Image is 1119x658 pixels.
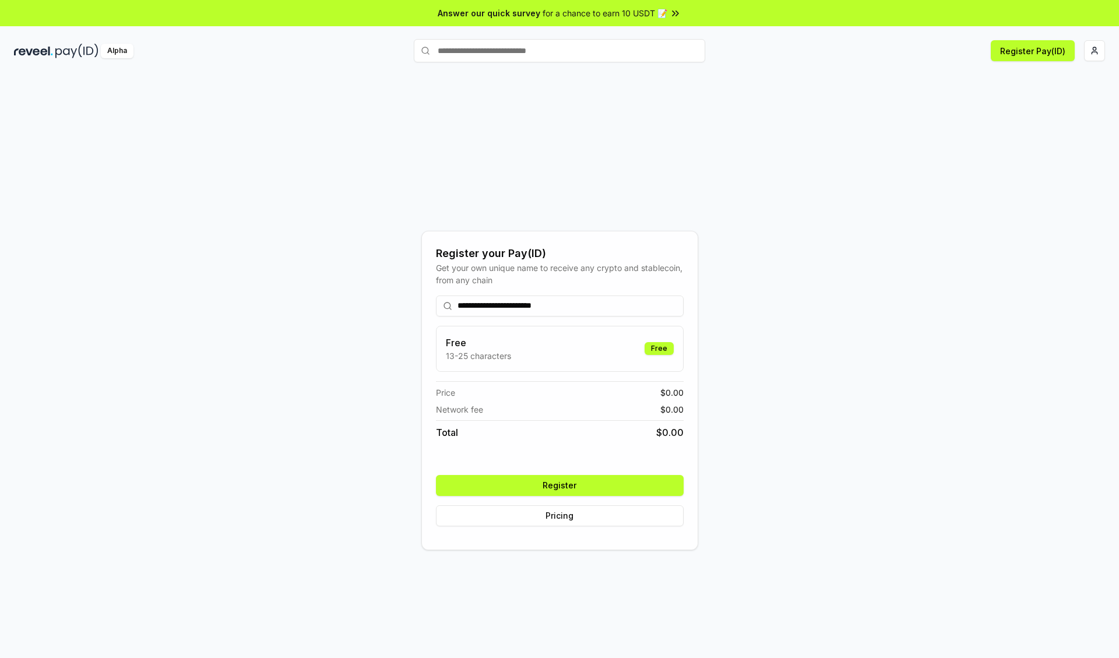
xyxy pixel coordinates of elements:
[436,245,684,262] div: Register your Pay(ID)
[14,44,53,58] img: reveel_dark
[645,342,674,355] div: Free
[543,7,667,19] span: for a chance to earn 10 USDT 📝
[436,386,455,399] span: Price
[436,505,684,526] button: Pricing
[446,350,511,362] p: 13-25 characters
[660,403,684,416] span: $ 0.00
[438,7,540,19] span: Answer our quick survey
[436,403,483,416] span: Network fee
[101,44,133,58] div: Alpha
[436,425,458,439] span: Total
[436,475,684,496] button: Register
[436,262,684,286] div: Get your own unique name to receive any crypto and stablecoin, from any chain
[656,425,684,439] span: $ 0.00
[660,386,684,399] span: $ 0.00
[446,336,511,350] h3: Free
[55,44,98,58] img: pay_id
[991,40,1075,61] button: Register Pay(ID)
